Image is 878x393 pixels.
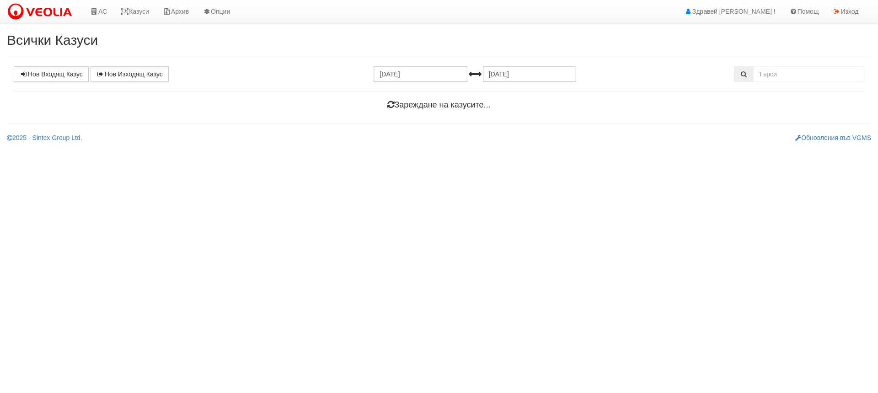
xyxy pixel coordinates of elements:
[753,66,864,82] input: Търсене по Идентификатор, Бл/Вх/Ап, Тип, Описание, Моб. Номер, Имейл, Файл, Коментар,
[14,101,864,110] h4: Зареждане на казусите...
[7,2,76,22] img: VeoliaLogo.png
[7,32,871,48] h2: Всички Казуси
[91,66,169,82] a: Нов Изходящ Казус
[795,134,871,141] a: Обновления във VGMS
[14,66,89,82] a: Нов Входящ Казус
[7,134,82,141] a: 2025 - Sintex Group Ltd.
